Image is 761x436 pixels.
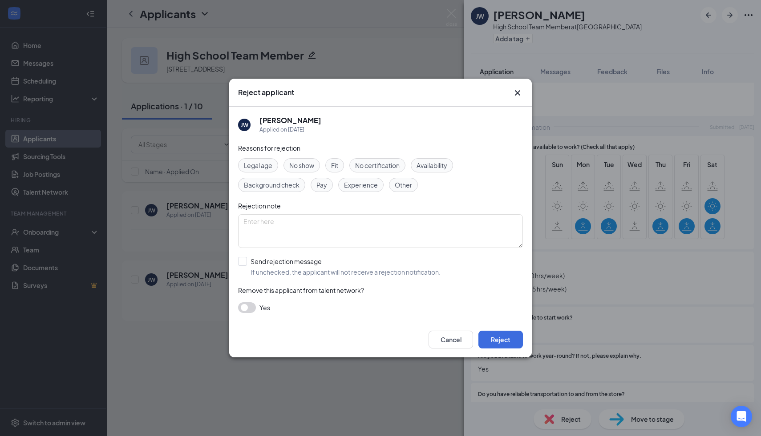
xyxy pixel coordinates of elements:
span: Remove this applicant from talent network? [238,286,364,294]
span: Availability [417,160,447,170]
span: Fit [331,160,338,170]
span: Legal age [244,160,272,170]
svg: Cross [512,88,523,98]
button: Close [512,88,523,98]
button: Reject [478,331,523,348]
span: Reasons for rejection [238,144,300,152]
button: Cancel [429,331,473,348]
span: No certification [355,160,400,170]
div: Open Intercom Messenger [731,406,752,427]
div: Applied on [DATE] [259,125,321,134]
span: Yes [259,302,270,313]
h3: Reject applicant [238,88,294,97]
span: Background check [244,180,300,190]
span: Rejection note [238,202,281,210]
span: Pay [316,180,327,190]
span: Other [395,180,412,190]
h5: [PERSON_NAME] [259,116,321,125]
span: Experience [344,180,378,190]
span: No show [289,160,314,170]
div: JW [241,121,248,129]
